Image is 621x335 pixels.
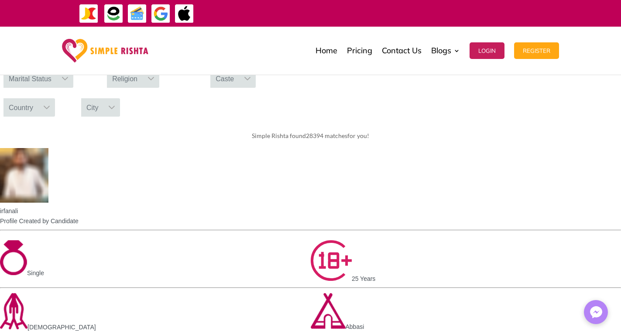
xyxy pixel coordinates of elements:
[470,29,504,73] a: Login
[352,275,376,282] span: 25 Years
[431,29,460,73] a: Blogs
[175,4,194,24] img: ApplePay-icon
[127,4,147,24] img: Credit Cards
[470,42,504,59] button: Login
[81,98,104,117] div: City
[346,323,364,330] span: Abbasi
[107,69,143,88] div: Religion
[3,98,38,117] div: Country
[514,42,559,59] button: Register
[104,4,124,24] img: EasyPaisa-icon
[587,304,605,321] img: Messenger
[27,269,44,276] span: Single
[514,29,559,73] a: Register
[151,4,171,24] img: GooglePay-icon
[316,29,337,73] a: Home
[252,132,369,139] span: Simple Rishta found for you!
[382,29,422,73] a: Contact Us
[27,324,96,331] span: [DEMOGRAPHIC_DATA]
[306,132,347,139] span: 28394 matches
[210,69,239,88] div: Caste
[3,69,57,88] div: Marital Status
[79,4,99,24] img: JazzCash-icon
[347,29,372,73] a: Pricing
